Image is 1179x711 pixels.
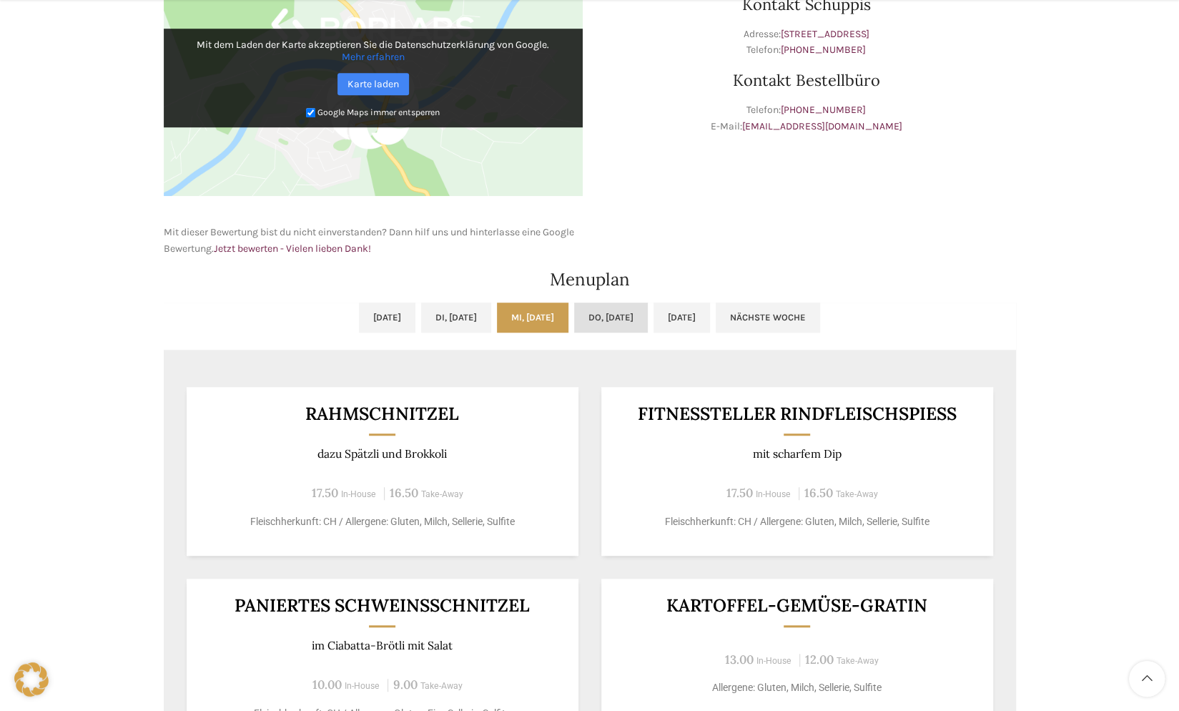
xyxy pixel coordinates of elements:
[214,242,371,255] a: Jetzt bewerten - Vielen lieben Dank!
[836,489,878,499] span: Take-Away
[312,677,342,692] span: 10.00
[805,652,834,667] span: 12.00
[345,681,380,691] span: In-House
[574,303,648,333] a: Do, [DATE]
[390,485,418,501] span: 16.50
[781,28,869,40] a: [STREET_ADDRESS]
[716,303,820,333] a: Nächste Woche
[204,514,561,529] p: Fleischherkunft: CH / Allergene: Gluten, Milch, Sellerie, Sulfite
[204,405,561,423] h3: Rahmschnitzel
[421,303,491,333] a: Di, [DATE]
[742,120,902,132] a: [EMAIL_ADDRESS][DOMAIN_NAME]
[342,51,405,63] a: Mehr erfahren
[420,681,463,691] span: Take-Away
[726,485,753,501] span: 17.50
[312,485,338,501] span: 17.50
[725,652,754,667] span: 13.00
[337,73,409,95] a: Karte laden
[597,72,1016,88] h3: Kontakt Bestellbüro
[837,656,879,666] span: Take-Away
[618,514,975,529] p: Fleischherkunft: CH / Allergene: Gluten, Milch, Sellerie, Sulfite
[618,447,975,461] p: mit scharfem Dip
[1129,661,1165,697] a: Scroll to top button
[618,680,975,695] p: Allergene: Gluten, Milch, Sellerie, Sulfite
[317,107,440,117] small: Google Maps immer entsperren
[756,489,791,499] span: In-House
[804,485,833,501] span: 16.50
[164,225,583,257] p: Mit dieser Bewertung bist du nicht einverstanden? Dann hilf uns und hinterlasse eine Google Bewer...
[597,102,1016,134] p: Telefon: E-Mail:
[306,108,315,117] input: Google Maps immer entsperren
[653,303,710,333] a: [DATE]
[359,303,415,333] a: [DATE]
[174,39,573,63] p: Mit dem Laden der Karte akzeptieren Sie die Datenschutzerklärung von Google.
[421,489,463,499] span: Take-Away
[393,677,418,692] span: 9.00
[781,44,866,56] a: [PHONE_NUMBER]
[497,303,568,333] a: Mi, [DATE]
[781,104,866,116] a: [PHONE_NUMBER]
[618,405,975,423] h3: Fitnessteller Rindfleischspiess
[597,26,1016,59] p: Adresse: Telefon:
[204,639,561,652] p: im Ciabatta-Brötli mit Salat
[204,447,561,461] p: dazu Spätzli und Brokkoli
[341,489,376,499] span: In-House
[756,656,791,666] span: In-House
[618,597,975,614] h3: Kartoffel-Gemüse-Gratin
[164,271,1016,288] h2: Menuplan
[204,597,561,614] h3: Paniertes Schweinsschnitzel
